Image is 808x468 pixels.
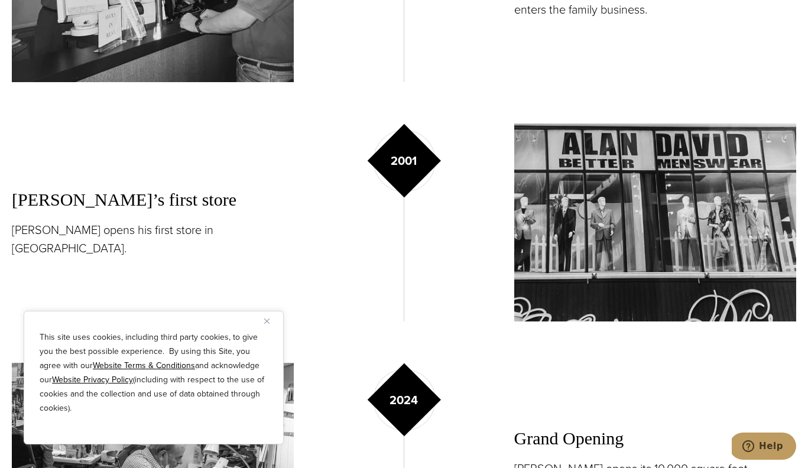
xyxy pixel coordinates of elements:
h3: [PERSON_NAME]’s first store [12,187,294,212]
a: Website Terms & Conditions [93,359,195,372]
p: This site uses cookies, including third party cookies, to give you the best possible experience. ... [40,330,268,415]
p: [PERSON_NAME] opens his first store in [GEOGRAPHIC_DATA]. [12,221,294,258]
button: Close [264,314,278,328]
p: 2024 [390,391,418,409]
iframe: Opens a widget where you can chat to one of our agents [732,433,796,462]
h3: Grand Opening [514,426,796,451]
a: Website Privacy Policy [52,373,133,386]
img: Window display of Alan's first store Alan David Better Menswear-second floor signage and mannequins [514,123,796,321]
p: 2001 [391,152,417,170]
img: Close [264,318,270,324]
